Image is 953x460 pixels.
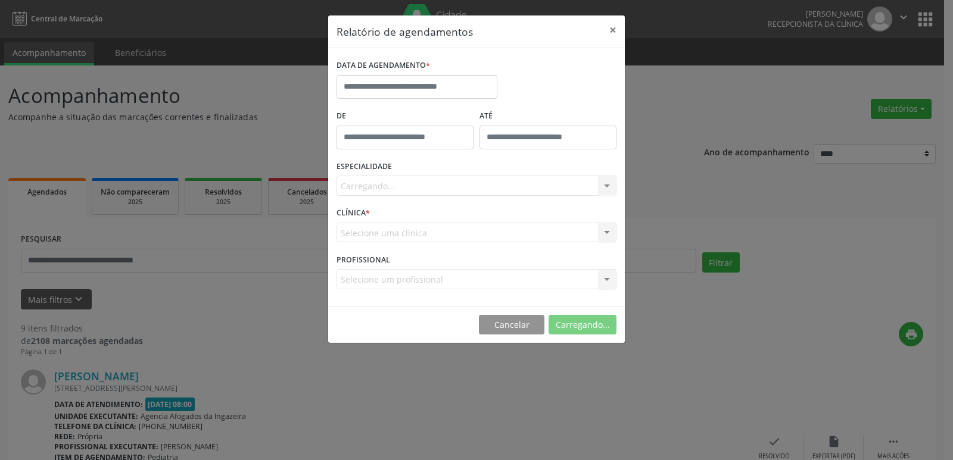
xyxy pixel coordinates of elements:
label: PROFISSIONAL [337,251,390,269]
button: Carregando... [549,315,616,335]
h5: Relatório de agendamentos [337,24,473,39]
label: DATA DE AGENDAMENTO [337,57,430,75]
button: Cancelar [479,315,544,335]
button: Close [601,15,625,45]
label: ATÉ [479,107,616,126]
label: CLÍNICA [337,204,370,223]
label: ESPECIALIDADE [337,158,392,176]
label: De [337,107,474,126]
